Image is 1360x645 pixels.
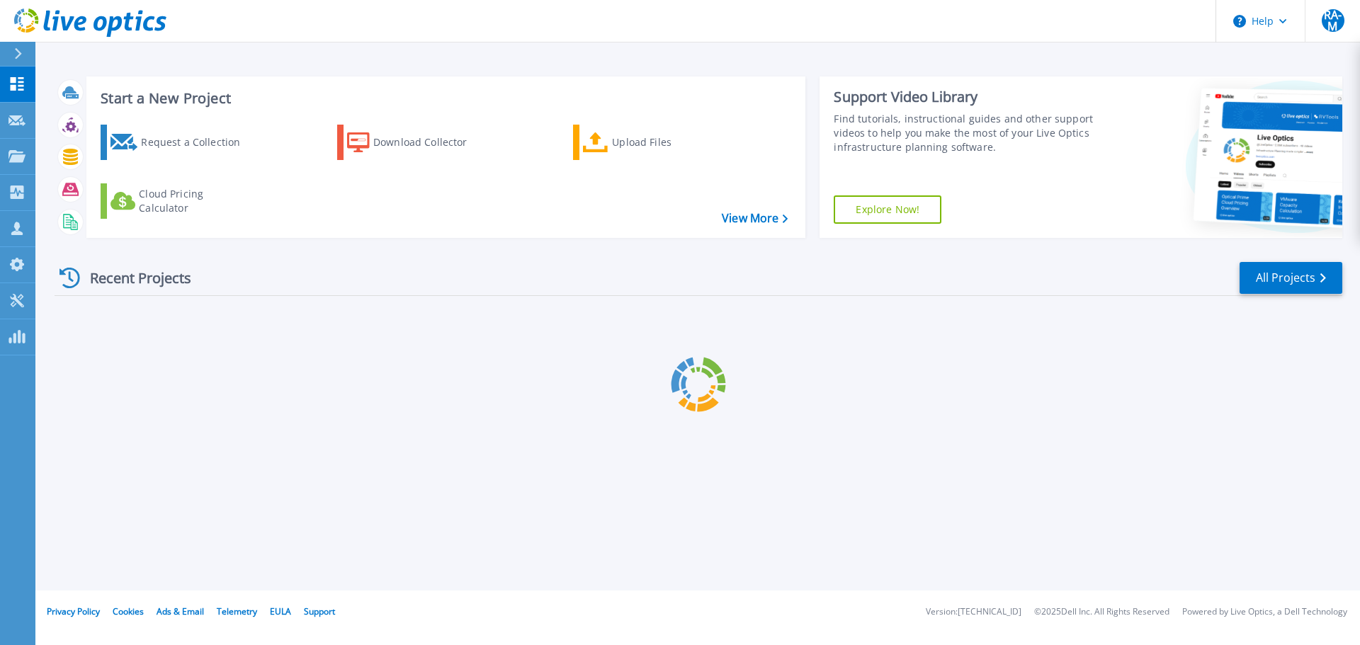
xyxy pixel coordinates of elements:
div: Recent Projects [55,261,210,295]
a: Cookies [113,605,144,617]
div: Download Collector [373,128,487,156]
div: Cloud Pricing Calculator [139,187,252,215]
span: RA-M [1322,9,1344,32]
li: Version: [TECHNICAL_ID] [926,607,1021,617]
div: Request a Collection [141,128,254,156]
div: Upload Files [612,128,725,156]
li: © 2025 Dell Inc. All Rights Reserved [1034,607,1169,617]
a: All Projects [1240,262,1342,294]
a: Support [304,605,335,617]
a: Privacy Policy [47,605,100,617]
li: Powered by Live Optics, a Dell Technology [1182,607,1347,617]
a: View More [722,212,788,225]
div: Find tutorials, instructional guides and other support videos to help you make the most of your L... [834,112,1100,154]
a: Request a Collection [101,125,259,160]
a: Explore Now! [834,195,941,224]
a: Telemetry [217,605,257,617]
div: Support Video Library [834,88,1100,106]
a: EULA [270,605,291,617]
a: Cloud Pricing Calculator [101,183,259,219]
a: Download Collector [337,125,495,160]
a: Upload Files [573,125,731,160]
h3: Start a New Project [101,91,788,106]
a: Ads & Email [157,605,204,617]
